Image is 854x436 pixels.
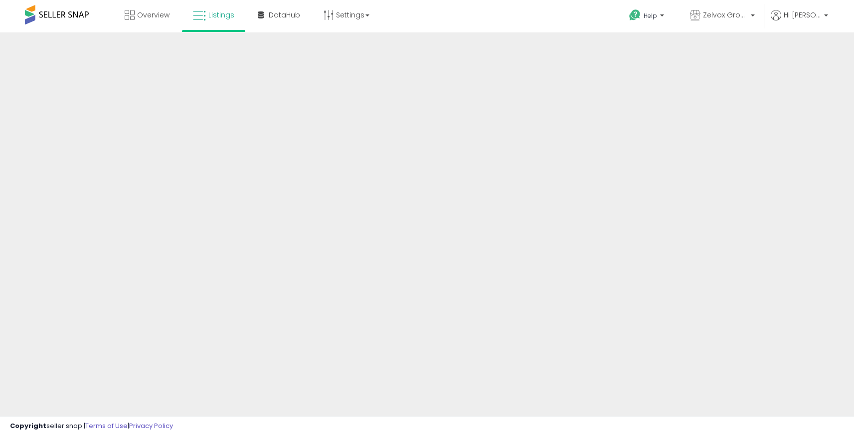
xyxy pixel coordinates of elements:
[129,421,173,431] a: Privacy Policy
[269,10,300,20] span: DataHub
[10,421,46,431] strong: Copyright
[771,10,828,32] a: Hi [PERSON_NAME]
[644,11,657,20] span: Help
[85,421,128,431] a: Terms of Use
[208,10,234,20] span: Listings
[10,422,173,431] div: seller snap | |
[137,10,170,20] span: Overview
[784,10,821,20] span: Hi [PERSON_NAME]
[621,1,674,32] a: Help
[629,9,641,21] i: Get Help
[703,10,748,20] span: Zelvox Group LLC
